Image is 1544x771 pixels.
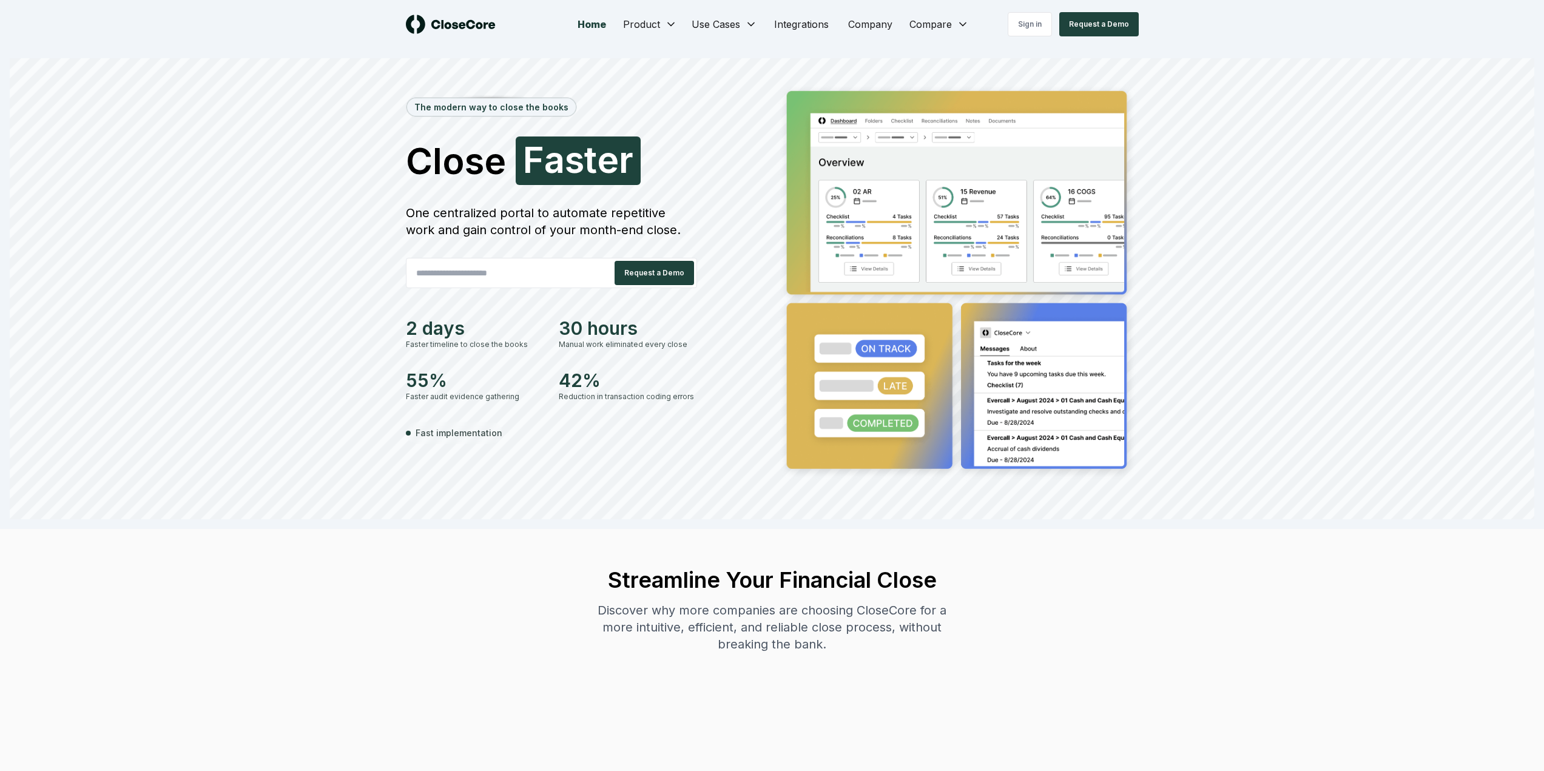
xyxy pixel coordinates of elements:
[406,143,506,179] span: Close
[406,204,697,238] div: One centralized portal to automate repetitive work and gain control of your month-end close.
[764,12,838,36] a: Integrations
[407,98,576,116] div: The modern way to close the books
[565,141,584,178] span: s
[838,12,902,36] a: Company
[909,17,952,32] span: Compare
[623,17,660,32] span: Product
[1008,12,1052,36] a: Sign in
[777,82,1139,482] img: Jumbotron
[559,339,697,350] div: Manual work eliminated every close
[523,141,544,178] span: F
[406,15,496,34] img: logo
[616,12,684,36] button: Product
[559,369,697,391] div: 42%
[406,369,544,391] div: 55%
[568,12,616,36] a: Home
[902,12,976,36] button: Compare
[584,141,597,178] span: t
[684,12,764,36] button: Use Cases
[597,141,619,178] span: e
[406,339,544,350] div: Faster timeline to close the books
[559,317,697,339] div: 30 hours
[406,391,544,402] div: Faster audit evidence gathering
[587,602,958,653] div: Discover why more companies are choosing CloseCore for a more intuitive, efficient, and reliable ...
[587,568,958,592] h2: Streamline Your Financial Close
[692,17,740,32] span: Use Cases
[615,261,694,285] button: Request a Demo
[1059,12,1139,36] button: Request a Demo
[619,141,633,178] span: r
[416,426,502,439] span: Fast implementation
[544,141,565,178] span: a
[559,391,697,402] div: Reduction in transaction coding errors
[406,317,544,339] div: 2 days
